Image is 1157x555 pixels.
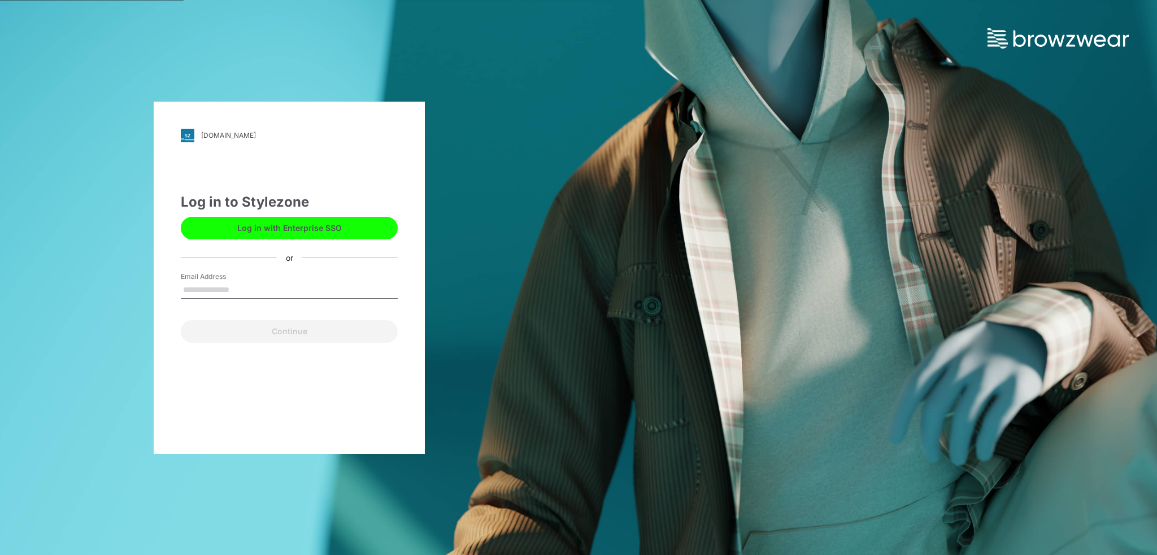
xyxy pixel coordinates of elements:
[181,129,194,142] img: svg+xml;base64,PHN2ZyB3aWR0aD0iMjgiIGhlaWdodD0iMjgiIHZpZXdCb3g9IjAgMCAyOCAyOCIgZmlsbD0ibm9uZSIgeG...
[201,131,256,139] div: [DOMAIN_NAME]
[181,192,398,212] div: Log in to Stylezone
[181,217,398,239] button: Log in with Enterprise SSO
[181,272,260,282] label: Email Address
[277,252,302,264] div: or
[988,28,1129,49] img: browzwear-logo.73288ffb.svg
[181,129,398,142] a: [DOMAIN_NAME]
